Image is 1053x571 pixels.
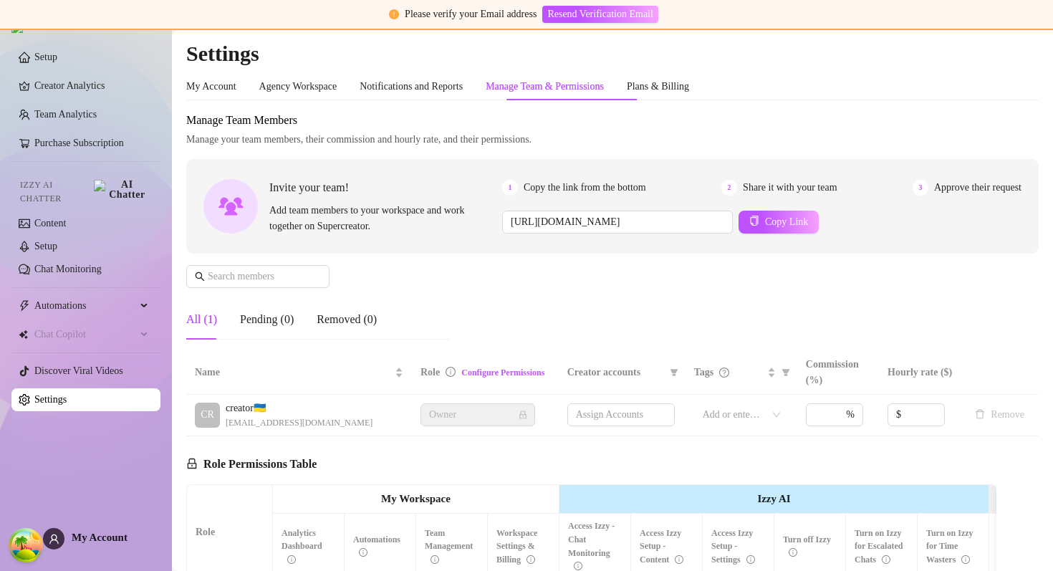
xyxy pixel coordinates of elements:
strong: Izzy AI [757,493,790,504]
a: Purchase Subscription [34,138,124,148]
span: My Account [72,532,128,543]
a: Settings [34,394,67,405]
span: [EMAIL_ADDRESS][DOMAIN_NAME] [226,416,372,430]
span: Manage your team members, their commission and hourly rate, and their permissions. [186,132,1039,148]
span: Access Izzy Setup - Settings [711,528,755,565]
span: Resend Verification Email [547,9,653,20]
span: filter [670,368,678,377]
span: Add team members to your workspace and work together on Supercreator. [269,203,496,234]
span: Role [420,367,440,378]
span: info-circle [446,367,456,377]
span: CR [201,407,214,423]
span: Copy Link [765,216,808,228]
img: AI Chatter [94,180,149,200]
div: Pending (0) [240,311,294,328]
span: thunderbolt [19,300,30,312]
a: Creator Analytics [34,75,149,97]
span: Izzy AI Chatter [20,178,88,206]
span: info-circle [526,555,535,564]
span: info-circle [574,562,582,570]
span: Invite your team! [269,178,502,196]
span: Share it with your team [743,180,837,196]
span: Approve their request [934,180,1021,196]
strong: My Workspace [381,493,451,504]
span: Automations [34,294,136,317]
span: exclamation-circle [389,9,399,19]
span: Automations [353,534,400,558]
span: Chat Copilot [34,323,136,346]
span: info-circle [675,555,683,564]
span: 1 [502,180,518,196]
span: info-circle [359,548,367,557]
div: Plans & Billing [627,79,689,95]
button: Open Tanstack query devtools [11,531,40,560]
span: Turn on Izzy for Time Wasters [926,528,973,565]
span: info-circle [789,548,797,557]
span: Manage Team Members [186,112,1039,129]
span: Access Izzy Setup - Content [640,528,683,565]
div: Agency Workspace [259,79,337,95]
span: Turn on Izzy for Escalated Chats [855,528,903,565]
span: Creator accounts [567,365,664,380]
span: Workspace Settings & Billing [496,528,537,565]
span: filter [779,362,793,383]
div: Removed (0) [317,311,377,328]
span: info-circle [746,555,755,564]
div: Notifications and Reports [360,79,463,95]
span: Analytics Dashboard [282,528,322,565]
span: lock [186,458,198,469]
span: 2 [721,180,737,196]
button: Resend Verification Email [542,6,658,23]
span: Team Management [425,528,473,565]
span: Owner [429,404,526,426]
span: info-circle [882,555,890,564]
th: Hourly rate ($) [879,351,961,395]
a: Chat Monitoring [34,264,102,274]
span: copy [749,216,759,226]
span: Turn off Izzy [783,534,831,558]
h2: Settings [186,40,1039,67]
a: Setup [34,52,57,62]
a: Discover Viral Videos [34,365,123,376]
span: info-circle [961,555,970,564]
th: Name [186,351,412,395]
span: info-circle [287,555,296,564]
input: Search members [208,269,309,284]
span: creator 🇺🇦 [226,400,372,416]
h5: Role Permissions Table [186,456,317,473]
span: filter [782,368,790,377]
a: Configure Permissions [461,368,544,378]
th: Commission (%) [797,351,879,395]
span: search [195,272,205,282]
button: Copy Link [739,211,819,234]
span: Tags [694,365,714,380]
span: info-circle [431,555,439,564]
span: lock [519,411,527,419]
a: Team Analytics [34,109,97,120]
span: filter [667,362,681,383]
div: Manage Team & Permissions [486,79,604,95]
a: Setup [34,241,57,251]
div: My Account [186,79,236,95]
a: Content [34,218,66,229]
button: Remove [969,406,1030,423]
span: Copy the link from the bottom [524,180,646,196]
div: Please verify your Email address [405,6,537,22]
span: 3 [913,180,928,196]
div: All (1) [186,311,217,328]
img: Chat Copilot [19,330,28,340]
span: user [49,534,59,544]
span: question-circle [719,368,729,378]
span: Name [195,365,392,380]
